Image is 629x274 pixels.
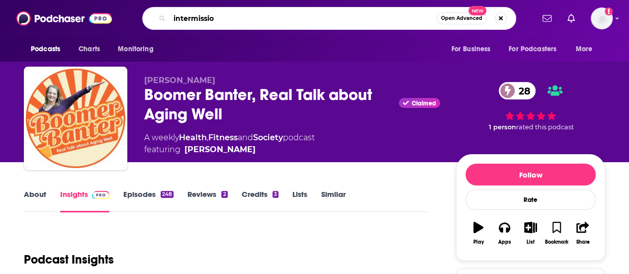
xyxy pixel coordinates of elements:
a: Show notifications dropdown [563,10,579,27]
div: Apps [498,239,511,245]
span: More [576,42,593,56]
a: Health [179,133,207,142]
a: Reviews2 [187,189,227,212]
span: [PERSON_NAME] [144,76,215,85]
a: Episodes248 [123,189,174,212]
a: Lists [292,189,307,212]
a: Similar [321,189,346,212]
div: Rate [465,189,596,210]
span: Monitoring [118,42,153,56]
input: Search podcasts, credits, & more... [170,10,437,26]
button: Show profile menu [591,7,613,29]
div: Search podcasts, credits, & more... [142,7,516,30]
button: Share [570,215,596,251]
a: InsightsPodchaser Pro [60,189,109,212]
button: open menu [444,40,503,59]
a: About [24,189,46,212]
span: rated this podcast [516,123,574,131]
div: 248 [161,191,174,198]
span: Podcasts [31,42,60,56]
button: open menu [24,40,73,59]
div: Share [576,239,589,245]
svg: Add a profile image [605,7,613,15]
img: User Profile [591,7,613,29]
button: Play [465,215,491,251]
button: Follow [465,164,596,185]
span: For Business [451,42,490,56]
a: 28 [499,82,536,99]
a: Society [253,133,283,142]
span: Open Advanced [441,16,482,21]
div: Bookmark [545,239,568,245]
span: 1 person [489,123,516,131]
img: Podchaser - Follow, Share and Rate Podcasts [16,9,112,28]
img: Podchaser Pro [92,191,109,199]
a: Fitness [208,133,238,142]
span: Logged in as RebRoz5 [591,7,613,29]
a: Show notifications dropdown [539,10,555,27]
a: Credits3 [242,189,278,212]
button: Open AdvancedNew [437,12,487,24]
button: open menu [502,40,571,59]
a: Charts [72,40,106,59]
div: 2 [221,191,227,198]
span: Claimed [412,101,436,106]
div: List [527,239,535,245]
button: List [518,215,543,251]
img: Boomer Banter, Real Talk about Aging Well [26,69,125,168]
span: featuring [144,144,315,156]
span: , [207,133,208,142]
div: 3 [272,191,278,198]
button: Bookmark [543,215,569,251]
span: Charts [79,42,100,56]
div: 28 1 personrated this podcast [456,76,605,138]
span: For Podcasters [509,42,556,56]
span: 28 [509,82,536,99]
span: New [468,6,486,15]
button: Apps [491,215,517,251]
div: Play [473,239,484,245]
h1: Podcast Insights [24,252,114,267]
button: open menu [569,40,605,59]
a: [PERSON_NAME] [184,144,256,156]
span: and [238,133,253,142]
button: open menu [111,40,166,59]
div: A weekly podcast [144,132,315,156]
